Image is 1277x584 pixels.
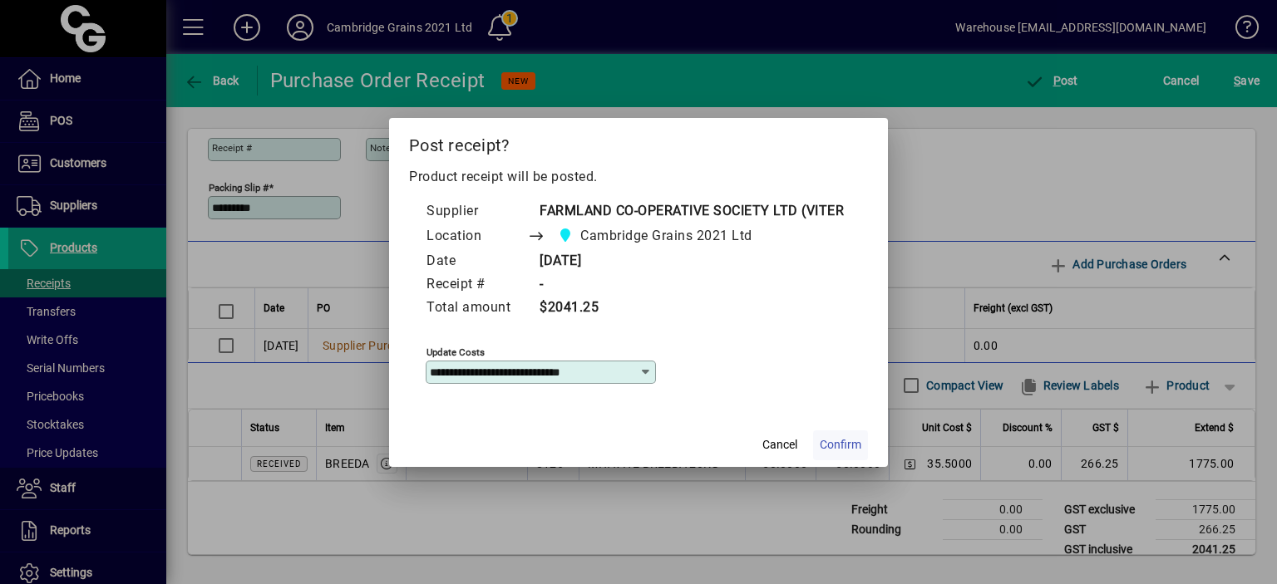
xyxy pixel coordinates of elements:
td: - [527,273,844,297]
span: Cambridge Grains 2021 Ltd [580,226,752,246]
td: Total amount [426,297,527,320]
span: Confirm [820,436,861,454]
p: Product receipt will be posted. [409,167,868,187]
td: Supplier [426,200,527,223]
td: FARMLAND CO-OPERATIVE SOCIETY LTD (VITER [527,200,844,223]
span: Cambridge Grains 2021 Ltd [553,224,759,248]
span: Cancel [762,436,797,454]
button: Confirm [813,430,868,460]
td: [DATE] [527,250,844,273]
button: Cancel [753,430,806,460]
td: Date [426,250,527,273]
h2: Post receipt? [389,118,888,166]
td: Receipt # [426,273,527,297]
mat-label: Update costs [426,346,485,357]
td: Location [426,223,527,250]
td: $2041.25 [527,297,844,320]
